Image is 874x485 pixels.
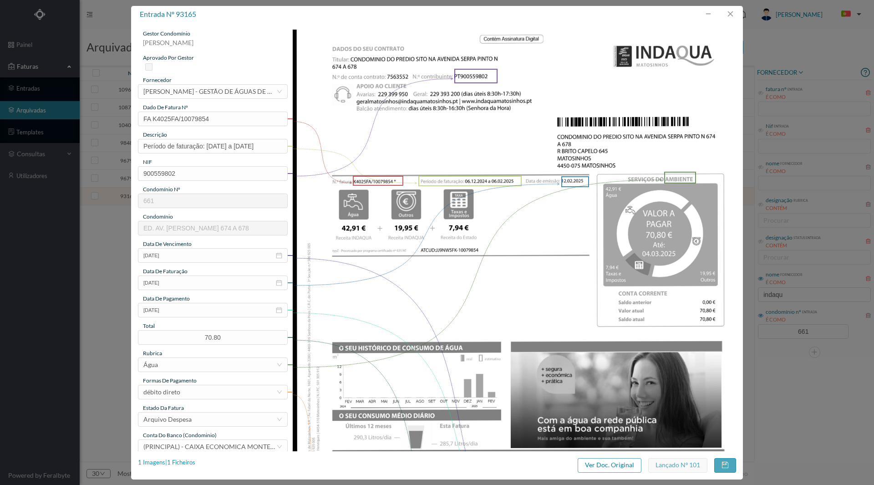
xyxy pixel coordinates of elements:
[143,350,162,357] span: rubrica
[143,85,276,98] div: INDAQUA MATOSINHOS - GESTÃO DE ÁGUAS DE MATOSINHOS
[277,389,282,395] i: icon: down
[143,186,180,193] span: condomínio nº
[143,104,188,111] span: dado de fatura nº
[143,377,197,384] span: Formas de Pagamento
[143,54,194,61] span: aprovado por gestor
[143,358,158,372] div: Água
[143,432,217,439] span: conta do banco (condominio)
[143,322,155,329] span: total
[143,443,355,450] span: (PRINCIPAL) - CAIXA ECONOMICA MONTEPIO GERAL ([FINANCIAL_ID])
[276,307,282,313] i: icon: calendar
[143,30,190,37] span: gestor condomínio
[143,413,192,426] div: Arquivo Despesa
[143,158,152,165] span: NIF
[277,444,282,449] i: icon: down
[138,458,195,467] div: 1 Imagens | 1 Ficheiros
[277,362,282,368] i: icon: down
[276,280,282,286] i: icon: calendar
[143,77,172,83] span: fornecedor
[143,404,184,411] span: estado da fatura
[578,458,641,473] button: Ver Doc. Original
[648,458,707,473] button: Lançado nº 101
[143,213,173,220] span: condomínio
[277,417,282,422] i: icon: down
[138,38,288,54] div: [PERSON_NAME]
[834,7,865,22] button: PT
[140,10,196,18] span: entrada nº 93165
[143,295,190,302] span: data de pagamento
[143,131,167,138] span: descrição
[276,252,282,259] i: icon: calendar
[277,89,282,94] i: icon: down
[143,240,192,247] span: data de vencimento
[143,268,188,275] span: data de faturação
[143,385,180,399] div: débito direto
